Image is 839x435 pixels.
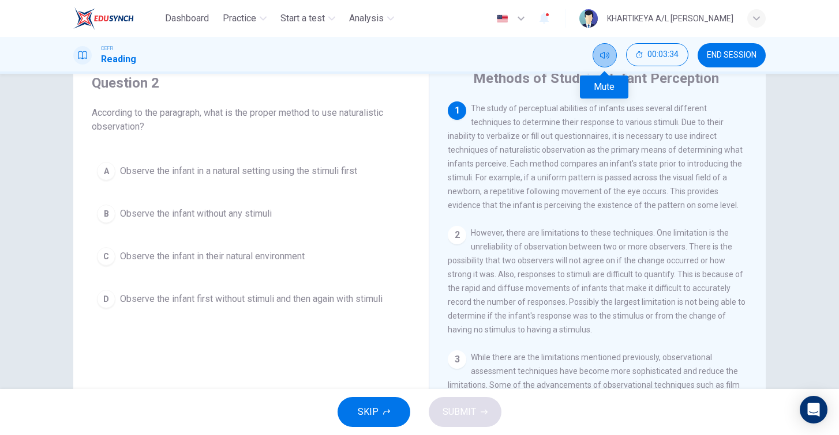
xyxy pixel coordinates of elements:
span: Observe the infant first without stimuli and then again with stimuli [120,292,383,306]
button: Start a test [276,8,340,29]
span: Practice [223,12,256,25]
span: The study of perceptual abilities of infants uses several different techniques to determine their... [448,104,743,210]
span: Observe the infant without any stimuli [120,207,272,221]
img: en [495,14,510,23]
span: Observe the infant in a natural setting using the stimuli first [120,164,357,178]
div: 1 [448,101,466,120]
div: B [97,205,115,223]
span: 00:03:34 [647,50,679,59]
div: Mute [580,75,628,99]
button: BObserve the infant without any stimuli [92,199,410,228]
div: 3 [448,350,466,369]
button: 00:03:34 [626,43,688,66]
button: END SESSION [698,43,766,67]
button: Analysis [344,8,399,29]
span: While there are the limitations mentioned previously, observational assessment techniques have be... [448,353,744,431]
img: EduSynch logo [73,7,134,30]
div: 2 [448,226,466,244]
div: Mute [593,43,617,67]
button: Dashboard [160,8,214,29]
span: SKIP [358,404,379,420]
span: Observe the infant in their natural environment [120,249,305,263]
span: END SESSION [707,51,756,60]
span: CEFR [101,44,113,52]
button: DObserve the infant first without stimuli and then again with stimuli [92,285,410,313]
div: Hide [626,43,688,67]
h4: Methods of Studying Infant Perception [473,69,719,88]
h1: Reading [101,52,136,66]
span: However, there are limitations to these techniques. One limitation is the unreliability of observ... [448,228,746,334]
a: EduSynch logo [73,7,160,30]
button: Practice [218,8,271,29]
h4: Question 2 [92,74,410,92]
div: C [97,247,115,266]
span: Analysis [349,12,384,25]
div: A [97,162,115,180]
span: Start a test [280,12,325,25]
button: CObserve the infant in their natural environment [92,242,410,271]
span: Dashboard [165,12,209,25]
div: Open Intercom Messenger [800,396,827,423]
div: KHARTIKEYA A/L [PERSON_NAME] [607,12,733,25]
span: According to the paragraph, what is the proper method to use naturalistic observation? [92,106,410,134]
button: AObserve the infant in a natural setting using the stimuli first [92,157,410,186]
button: SKIP [338,397,410,427]
img: Profile picture [579,9,598,28]
div: D [97,290,115,308]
